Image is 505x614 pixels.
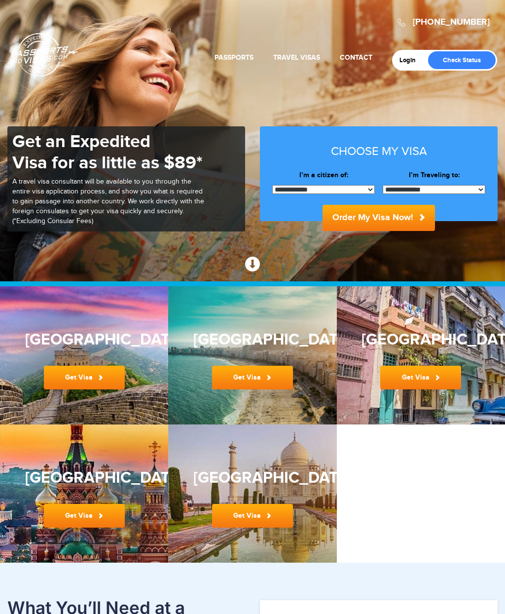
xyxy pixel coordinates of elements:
[383,170,485,180] label: I’m Traveling to:
[273,53,320,62] a: Travel Visas
[193,469,312,487] h3: [GEOGRAPHIC_DATA]
[428,51,496,69] a: Check Status
[399,56,423,64] a: Login
[340,53,372,62] a: Contact
[361,331,480,348] h3: [GEOGRAPHIC_DATA]
[12,177,206,227] p: A travel visa consultant will be available to you through the entire visa application process, an...
[215,53,253,62] a: Passports
[272,170,375,180] label: I’m a citizen of:
[193,331,312,348] h3: [GEOGRAPHIC_DATA]
[323,205,435,231] button: Order My Visa Now!
[25,469,144,487] h3: [GEOGRAPHIC_DATA]
[212,366,293,389] a: Get Visa
[212,504,293,528] a: Get Visa
[8,33,78,77] a: Passports & [DOMAIN_NAME]
[12,131,206,174] h1: Get an Expedited Visa for as little as $89*
[44,504,125,528] a: Get Visa
[413,17,490,28] a: [PHONE_NUMBER]
[272,145,485,158] h3: Choose my visa
[25,331,144,348] h3: [GEOGRAPHIC_DATA]
[44,366,125,389] a: Get Visa
[380,366,461,389] a: Get Visa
